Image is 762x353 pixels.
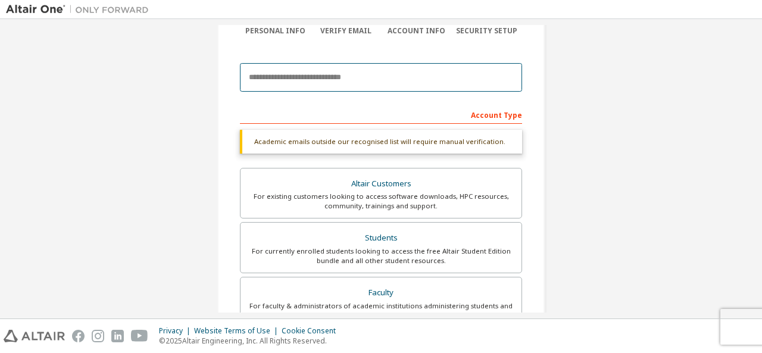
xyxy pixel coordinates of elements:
[248,176,514,192] div: Altair Customers
[194,326,282,336] div: Website Terms of Use
[311,26,382,36] div: Verify Email
[282,326,343,336] div: Cookie Consent
[248,246,514,265] div: For currently enrolled students looking to access the free Altair Student Edition bundle and all ...
[159,336,343,346] p: © 2025 Altair Engineering, Inc. All Rights Reserved.
[4,330,65,342] img: altair_logo.svg
[248,192,514,211] div: For existing customers looking to access software downloads, HPC resources, community, trainings ...
[6,4,155,15] img: Altair One
[92,330,104,342] img: instagram.svg
[248,230,514,246] div: Students
[248,301,514,320] div: For faculty & administrators of academic institutions administering students and accessing softwa...
[111,330,124,342] img: linkedin.svg
[452,26,523,36] div: Security Setup
[240,130,522,154] div: Academic emails outside our recognised list will require manual verification.
[240,26,311,36] div: Personal Info
[240,105,522,124] div: Account Type
[72,330,85,342] img: facebook.svg
[131,330,148,342] img: youtube.svg
[381,26,452,36] div: Account Info
[248,285,514,301] div: Faculty
[159,326,194,336] div: Privacy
